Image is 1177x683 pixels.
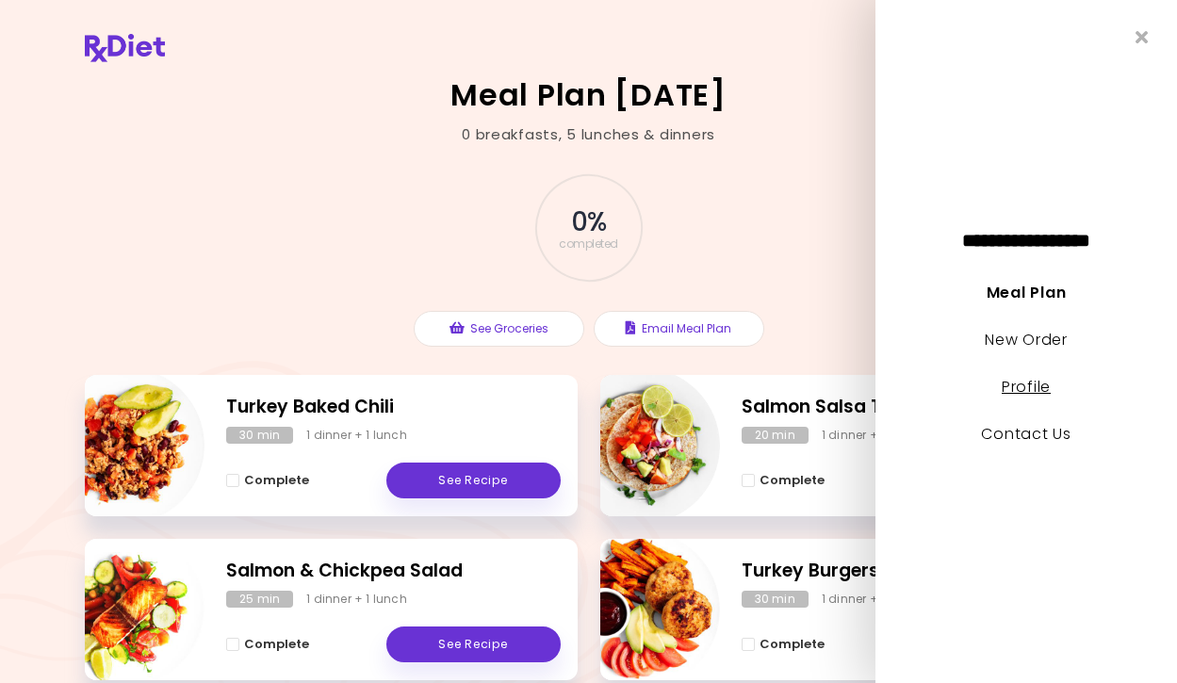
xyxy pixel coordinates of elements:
h2: Salmon Salsa Tacos [742,394,1076,421]
img: Info - Turkey Baked Chili [48,367,204,524]
a: New Order [985,329,1067,350]
button: Complete - Salmon Salsa Tacos [742,469,825,492]
h2: Turkey Burgers With Sweet Potato Fries [742,558,1076,585]
a: See Recipe - Turkey Baked Chili [386,463,561,498]
div: 1 dinner + 1 lunch [822,591,923,608]
h2: Meal Plan [DATE] [450,80,727,110]
button: Email Meal Plan [594,311,764,347]
a: Contact Us [981,423,1071,445]
div: 30 min [742,591,809,608]
div: 0 breakfasts , 5 lunches & dinners [462,124,715,146]
a: Meal Plan [987,282,1066,303]
div: 20 min [742,427,809,444]
span: Complete [760,637,825,652]
button: See Groceries [414,311,584,347]
div: 1 dinner + 1 lunch [822,427,923,444]
h2: Salmon & Chickpea Salad [226,558,561,585]
div: 1 dinner + 1 lunch [306,427,407,444]
img: RxDiet [85,34,165,62]
div: 1 dinner + 1 lunch [306,591,407,608]
h2: Turkey Baked Chili [226,394,561,421]
span: Complete [760,473,825,488]
i: Close [1136,28,1149,46]
a: See Recipe - Salmon & Chickpea Salad [386,626,561,662]
span: Complete [244,637,309,652]
span: Complete [244,473,309,488]
button: Complete - Salmon & Chickpea Salad [226,633,309,656]
span: 0 % [571,206,606,238]
button: Complete - Turkey Baked Chili [226,469,309,492]
div: 25 min [226,591,293,608]
div: 30 min [226,427,293,444]
button: Complete - Turkey Burgers With Sweet Potato Fries [742,633,825,656]
span: completed [559,238,618,250]
img: Info - Salmon Salsa Tacos [564,367,720,524]
a: Profile [1002,376,1051,398]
